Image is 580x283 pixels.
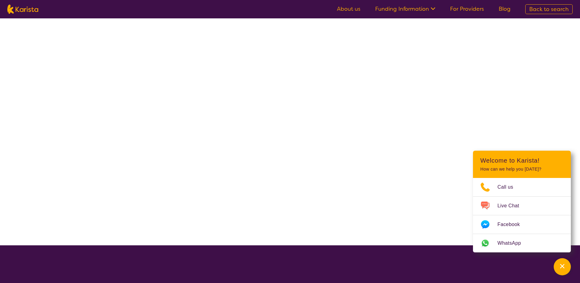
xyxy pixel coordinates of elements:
[554,258,571,275] button: Channel Menu
[525,4,573,14] a: Back to search
[480,167,563,172] p: How can we help you [DATE]?
[497,201,526,210] span: Live Chat
[480,157,563,164] h2: Welcome to Karista!
[499,5,511,13] a: Blog
[473,151,571,252] div: Channel Menu
[450,5,484,13] a: For Providers
[497,220,527,229] span: Facebook
[337,5,360,13] a: About us
[529,6,569,13] span: Back to search
[375,5,435,13] a: Funding Information
[497,183,521,192] span: Call us
[497,239,528,248] span: WhatsApp
[473,178,571,252] ul: Choose channel
[7,5,38,14] img: Karista logo
[473,234,571,252] a: Web link opens in a new tab.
